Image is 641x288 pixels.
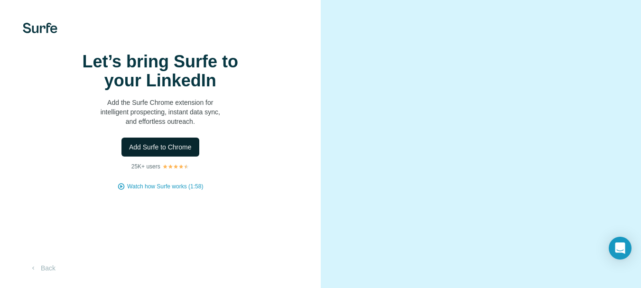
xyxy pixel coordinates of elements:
div: Open Intercom Messenger [609,237,632,260]
button: Add Surfe to Chrome [121,138,199,157]
h1: Let’s bring Surfe to your LinkedIn [65,52,255,90]
img: Surfe's logo [23,23,57,33]
p: 25K+ users [131,162,160,171]
img: Rating Stars [162,164,189,169]
button: Watch how Surfe works (1:58) [127,182,203,191]
p: Add the Surfe Chrome extension for intelligent prospecting, instant data sync, and effortless out... [65,98,255,126]
button: Back [23,260,62,277]
span: Add Surfe to Chrome [129,142,192,152]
